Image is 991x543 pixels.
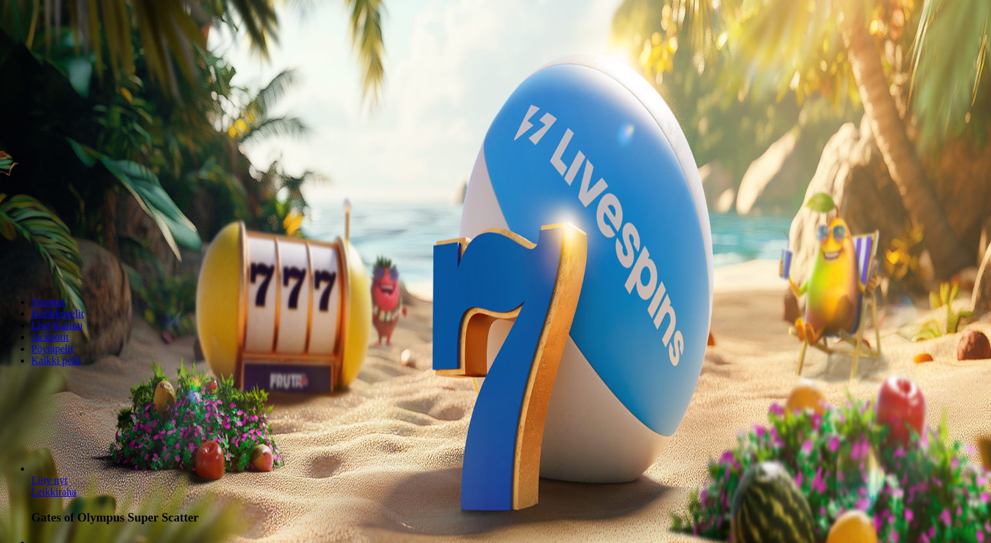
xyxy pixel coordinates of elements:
[31,355,81,366] a: Kaikki pelit
[31,510,986,525] h3: Gates of Olympus Super Scatter
[31,343,74,354] a: Pöytäpelit
[31,331,69,342] a: Jackpotit
[5,274,986,367] nav: Lobby
[5,274,986,391] header: Lobby
[31,296,65,307] a: Suositut
[31,486,76,497] a: Gates of Olympus Super Scatter
[31,463,986,525] article: Gates of Olympus Super Scatter
[31,475,68,486] span: Liity nyt
[31,320,83,331] a: Live Kasino
[31,475,68,486] a: Gates of Olympus Super Scatter
[31,308,84,319] a: Kolikkopelit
